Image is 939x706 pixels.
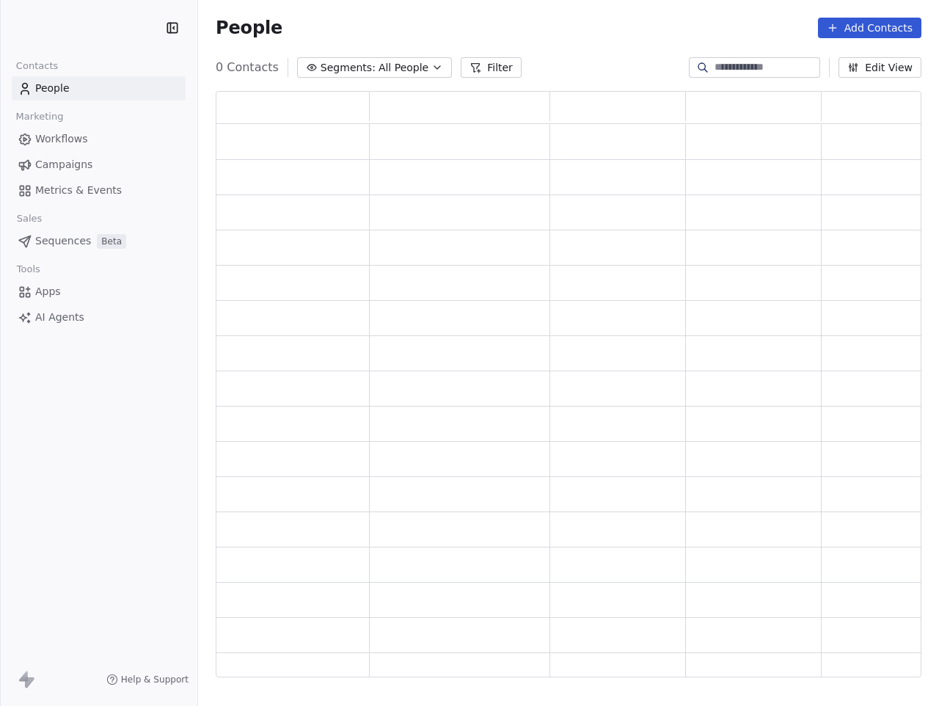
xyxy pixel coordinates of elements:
span: Sales [10,208,48,230]
span: Tools [10,258,46,280]
a: Help & Support [106,674,189,685]
span: 0 Contacts [216,59,279,76]
span: All People [379,60,428,76]
span: People [35,81,70,96]
span: Apps [35,284,61,299]
span: Help & Support [121,674,189,685]
span: People [216,17,282,39]
button: Add Contacts [818,18,921,38]
a: SequencesBeta [12,229,186,253]
span: AI Agents [35,310,84,325]
a: Metrics & Events [12,178,186,203]
a: Campaigns [12,153,186,177]
span: Contacts [10,55,65,77]
a: AI Agents [12,305,186,330]
button: Edit View [838,57,921,78]
span: Sequences [35,233,91,249]
a: People [12,76,186,101]
span: Metrics & Events [35,183,122,198]
span: Workflows [35,131,88,147]
button: Filter [461,57,522,78]
span: Marketing [10,106,70,128]
a: Apps [12,280,186,304]
a: Workflows [12,127,186,151]
span: Beta [97,234,126,249]
span: Segments: [321,60,376,76]
span: Campaigns [35,157,92,172]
